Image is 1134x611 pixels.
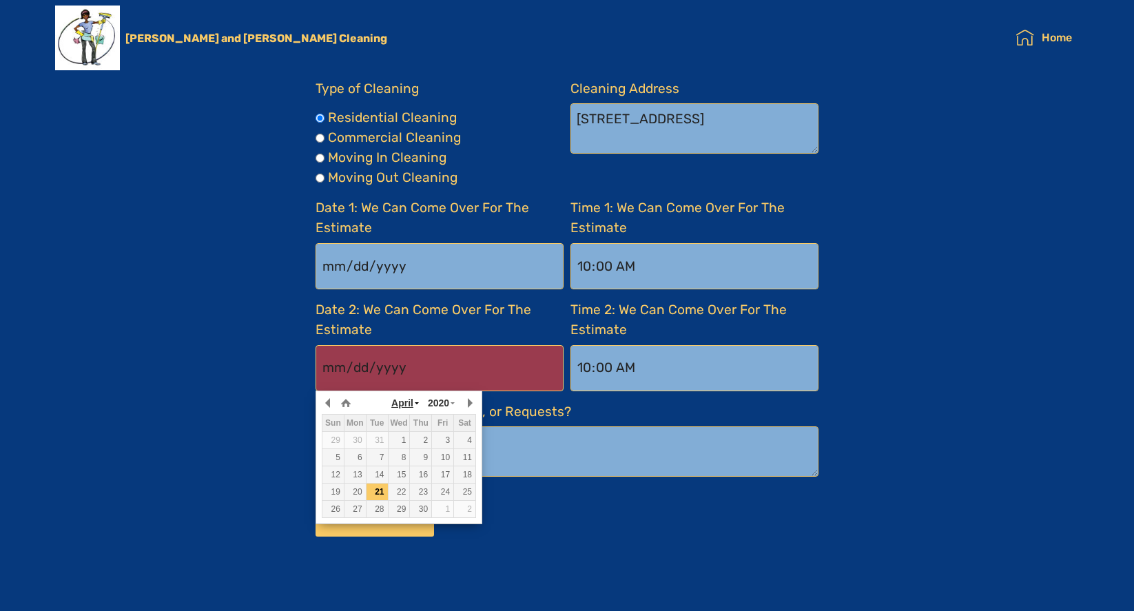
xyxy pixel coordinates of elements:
th: Mon [344,414,366,431]
div: 14 [367,468,388,481]
label: Moving In Cleaning [328,148,446,168]
div: 25 [454,486,475,498]
div: 2 [410,434,431,446]
div: 28 [367,503,388,515]
th: Wed [388,414,410,431]
div: 15 [389,468,410,481]
label: Date 2: We Can Come Over For The Estimate [316,300,564,340]
div: 13 [344,468,366,481]
div: 24 [432,486,453,498]
div: 31 [367,434,388,446]
div: 7 [367,451,388,464]
th: Fri [432,414,454,431]
img: Mobirise [55,6,120,70]
label: Type of Cleaning [316,79,419,99]
label: Commercial Cleaning [328,128,461,148]
span: 2020 [428,397,449,408]
div: 3 [432,434,453,446]
a: [PERSON_NAME] and [PERSON_NAME] Cleaning [125,32,409,45]
div: 29 [389,503,410,515]
div: 1 [432,503,453,515]
th: Thu [410,414,432,431]
div: 27 [344,503,366,515]
label: Time 1: We Can Come Over For The Estimate [570,198,818,238]
label: Cleaning Address [570,79,679,99]
div: 18 [454,468,475,481]
div: 17 [432,468,453,481]
div: 4 [454,434,475,446]
div: 21 [367,486,388,498]
div: 10 [432,451,453,464]
span: April [391,397,413,408]
label: Moving Out Cleaning [328,168,457,188]
div: 16 [410,468,431,481]
div: 8 [389,451,410,464]
div: 30 [410,503,431,515]
div: 11 [454,451,475,464]
div: 6 [344,451,366,464]
div: 12 [322,468,344,481]
div: 5 [322,451,344,464]
div: 9 [410,451,431,464]
div: 20 [344,486,366,498]
div: 2 [454,503,475,515]
div: 30 [344,434,366,446]
div: 19 [322,486,344,498]
div: 26 [322,503,344,515]
label: Residential Cleaning [328,108,457,128]
div: 23 [410,486,431,498]
th: Sat [454,414,476,431]
th: Sun [322,414,344,431]
label: Date 1: We Can Come Over For The Estimate [316,198,564,238]
div: 1 [389,434,410,446]
th: Tue [366,414,388,431]
div: 29 [322,434,344,446]
a: Home [1016,25,1071,51]
label: Time 2: We Can Come Over For The Estimate [570,300,818,340]
div: 22 [389,486,410,498]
